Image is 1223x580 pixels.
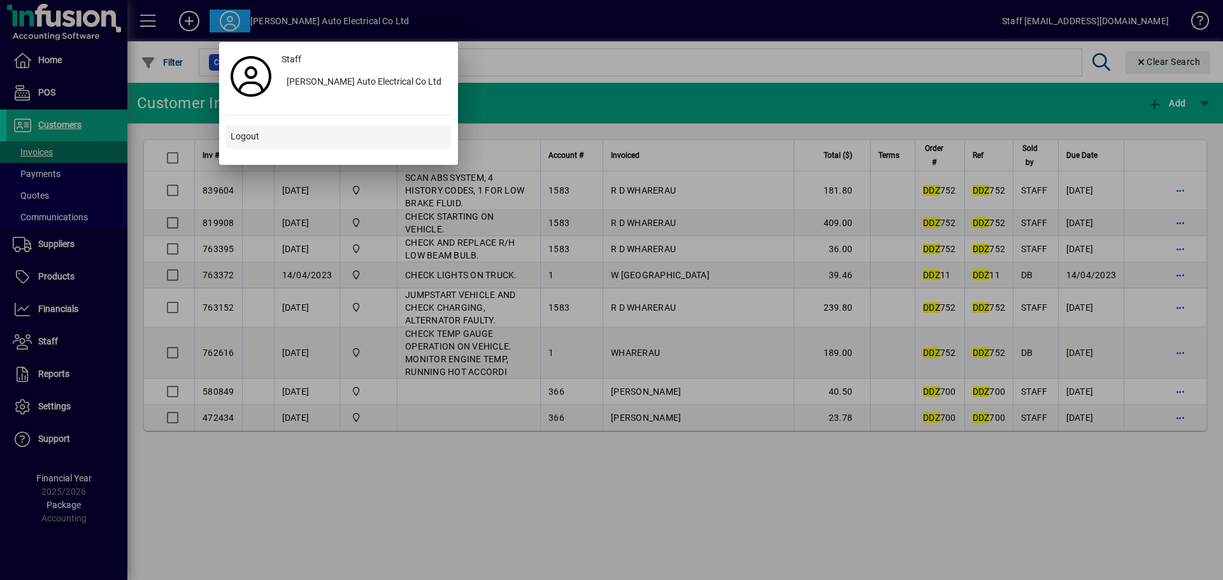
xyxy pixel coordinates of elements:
button: Logout [225,125,452,148]
span: Logout [231,130,259,143]
a: Staff [276,48,452,71]
span: Staff [282,53,301,66]
button: [PERSON_NAME] Auto Electrical Co Ltd [276,71,452,94]
a: Profile [225,65,276,88]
